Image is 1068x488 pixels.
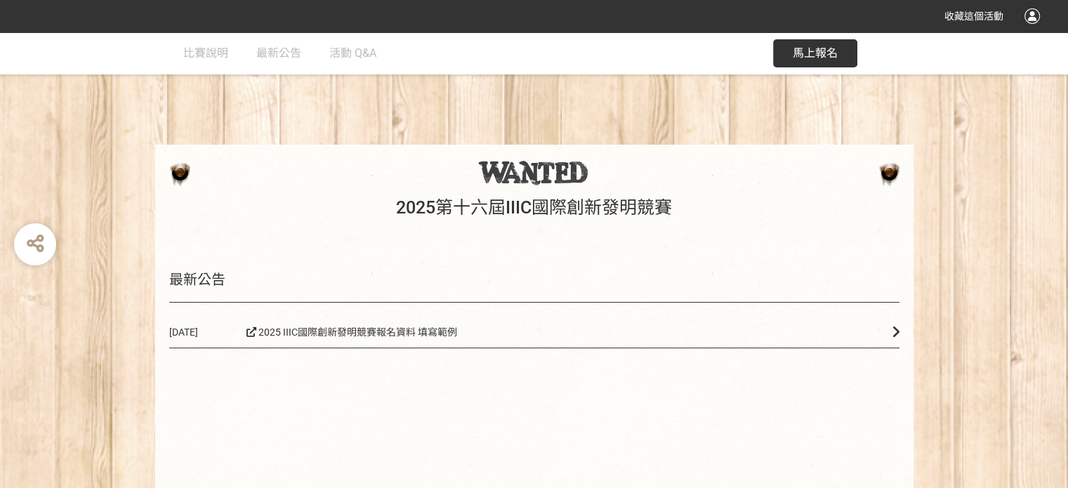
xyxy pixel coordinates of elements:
span: 最新公告 [256,46,301,60]
span: 最新公告 [169,271,225,288]
a: 最新公告 [256,32,301,74]
span: 馬上報名 [793,46,838,60]
a: [DATE] 2025 IIIC國際創新發明競賽報名資料 填寫範例 [169,317,899,348]
button: 馬上報名 [773,39,857,67]
a: 比賽說明 [183,32,228,74]
span: 比賽說明 [183,46,228,60]
span: 2025 IIIC國際創新發明競賽報名資料 填寫範例 [246,327,458,338]
span: 活動 Q&A [329,46,376,60]
span: [DATE] [169,317,246,348]
img: 2025第十六屆IIIC國際創新發明競賽 [478,160,590,185]
a: 活動 Q&A [329,32,376,74]
h1: 2025第十六屆IIIC國際創新發明競賽 [169,197,899,218]
span: 收藏這個活動 [944,11,1003,22]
